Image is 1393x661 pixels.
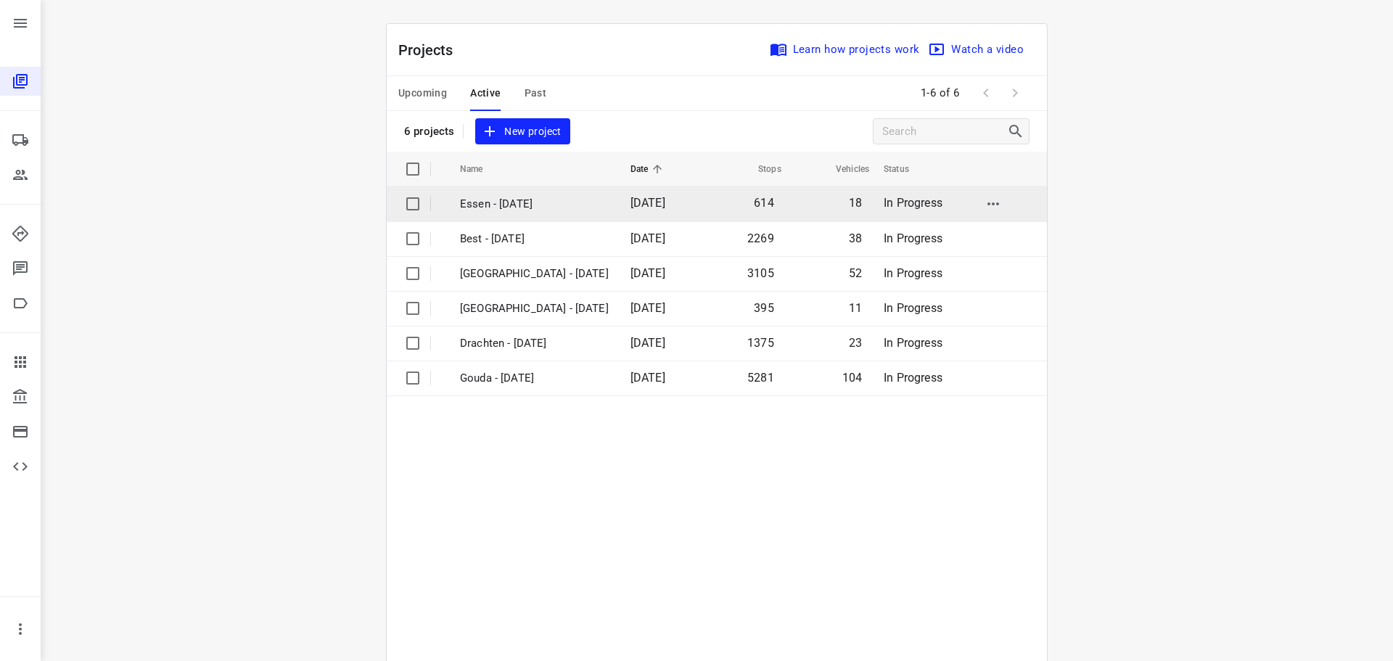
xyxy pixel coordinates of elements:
p: Best - [DATE] [460,231,609,247]
span: New project [484,123,561,141]
span: In Progress [884,336,942,350]
p: Projects [398,39,465,61]
span: Previous Page [971,78,1000,107]
span: In Progress [884,196,942,210]
span: 1-6 of 6 [915,78,966,109]
span: Past [525,84,547,102]
span: [DATE] [630,231,665,245]
span: 11 [849,301,862,315]
span: Active [470,84,501,102]
span: Next Page [1000,78,1030,107]
span: [DATE] [630,336,665,350]
span: In Progress [884,266,942,280]
span: In Progress [884,231,942,245]
span: 23 [849,336,862,350]
span: [DATE] [630,301,665,315]
span: Status [884,160,928,178]
span: Vehicles [817,160,869,178]
span: 5281 [747,371,774,385]
span: 104 [842,371,863,385]
span: [DATE] [630,266,665,280]
span: 2269 [747,231,774,245]
p: Antwerpen - Monday [460,300,609,317]
span: 395 [754,301,774,315]
span: Stops [739,160,781,178]
span: 3105 [747,266,774,280]
button: New project [475,118,570,145]
span: 52 [849,266,862,280]
p: Essen - [DATE] [460,196,609,213]
span: Upcoming [398,84,447,102]
div: Search [1007,123,1029,140]
p: Drachten - Monday [460,335,609,352]
span: 38 [849,231,862,245]
span: In Progress [884,371,942,385]
span: Name [460,160,502,178]
p: Zwolle - Monday [460,266,609,282]
span: 614 [754,196,774,210]
input: Search projects [882,120,1007,143]
span: [DATE] [630,196,665,210]
span: Date [630,160,667,178]
p: 6 projects [404,125,454,138]
span: In Progress [884,301,942,315]
span: [DATE] [630,371,665,385]
span: 1375 [747,336,774,350]
p: Gouda - Monday [460,370,609,387]
span: 18 [849,196,862,210]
